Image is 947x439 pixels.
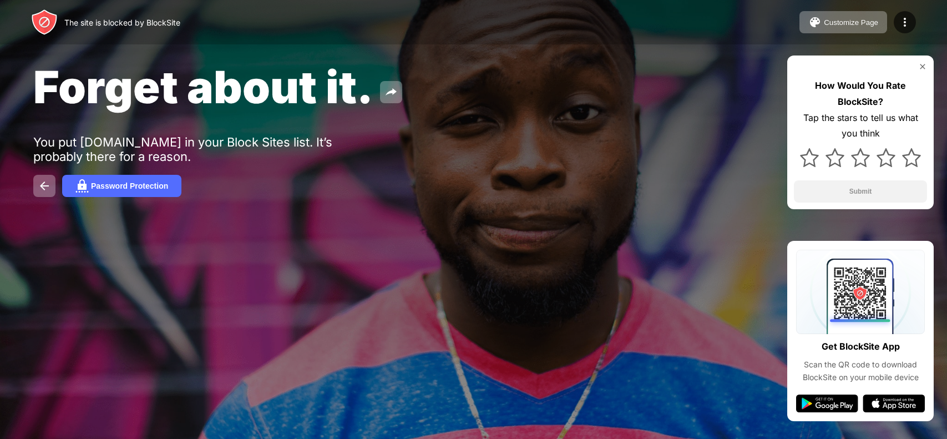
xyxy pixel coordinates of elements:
[863,395,925,412] img: app-store.svg
[62,175,181,197] button: Password Protection
[898,16,911,29] img: menu-icon.svg
[918,62,927,71] img: rate-us-close.svg
[808,16,822,29] img: pallet.svg
[38,179,51,193] img: back.svg
[794,110,927,142] div: Tap the stars to tell us what you think
[796,250,925,334] img: qrcode.svg
[800,148,819,167] img: star.svg
[799,11,887,33] button: Customize Page
[31,9,58,36] img: header-logo.svg
[75,179,89,193] img: password.svg
[33,60,373,114] span: Forget about it.
[824,18,878,27] div: Customize Page
[33,135,376,164] div: You put [DOMAIN_NAME] in your Block Sites list. It’s probably there for a reason.
[91,181,168,190] div: Password Protection
[851,148,870,167] img: star.svg
[64,18,180,27] div: The site is blocked by BlockSite
[822,339,900,355] div: Get BlockSite App
[796,359,925,384] div: Scan the QR code to download BlockSite on your mobile device
[384,85,398,99] img: share.svg
[794,180,927,203] button: Submit
[796,395,858,412] img: google-play.svg
[794,78,927,110] div: How Would You Rate BlockSite?
[826,148,844,167] img: star.svg
[902,148,921,167] img: star.svg
[877,148,895,167] img: star.svg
